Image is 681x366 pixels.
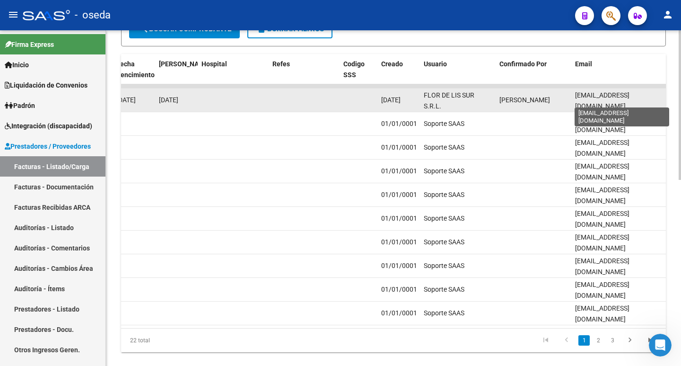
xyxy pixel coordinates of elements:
span: [EMAIL_ADDRESS][DOMAIN_NAME] [575,281,629,299]
datatable-header-cell: Fecha Confimado [155,54,198,96]
span: FLOR DE LIS SUR S.R.L. [424,91,474,110]
span: [EMAIL_ADDRESS][DOMAIN_NAME] [575,162,629,181]
span: Padrón [5,100,35,111]
span: Soporte SAAS [424,120,464,127]
span: [EMAIL_ADDRESS][DOMAIN_NAME] [575,233,629,252]
datatable-header-cell: Confirmado Por [496,54,571,96]
span: [EMAIL_ADDRESS][DOMAIN_NAME] [575,257,629,276]
datatable-header-cell: Refes [269,54,340,96]
mat-icon: person [662,9,673,20]
a: 2 [593,335,604,346]
span: 01/01/0001 [381,309,417,317]
span: Prestadores / Proveedores [5,141,91,152]
span: Soporte SAAS [424,286,464,293]
span: Soporte SAAS [424,309,464,317]
span: Soporte SAAS [424,262,464,269]
li: page 2 [591,332,605,348]
span: Email [575,60,592,68]
span: Creado [381,60,403,68]
a: 1 [578,335,590,346]
span: [PERSON_NAME] [499,96,550,104]
span: [DATE] [381,96,401,104]
span: Borrar Filtros [256,25,324,33]
span: 01/01/0001 [381,286,417,293]
span: 01/01/0001 [381,143,417,151]
span: - oseda [75,5,111,26]
span: 01/01/0001 [381,120,417,127]
span: Hospital [201,60,227,68]
a: go to first page [537,335,555,346]
datatable-header-cell: Email [571,54,666,96]
span: [EMAIL_ADDRESS][DOMAIN_NAME] [575,304,629,323]
span: 01/01/0001 [381,262,417,269]
a: go to next page [621,335,639,346]
span: [PERSON_NAME] [159,60,210,68]
span: Usuario [424,60,447,68]
a: 3 [607,335,618,346]
span: Fecha Vencimiento [116,60,155,79]
span: 01/01/0001 [381,191,417,198]
span: 01/01/0001 [381,238,417,246]
span: Integración (discapacidad) [5,121,92,131]
a: go to last page [642,335,660,346]
span: [EMAIL_ADDRESS][DOMAIN_NAME] [575,91,629,110]
datatable-header-cell: Hospital [198,54,269,96]
span: Inicio [5,60,29,70]
li: page 1 [577,332,591,348]
span: Codigo SSS [343,60,365,79]
datatable-header-cell: Usuario [420,54,496,96]
a: go to previous page [558,335,576,346]
iframe: Intercom live chat [649,334,672,357]
span: [DATE] [159,96,178,104]
span: [DATE] [116,96,136,104]
span: Firma Express [5,39,54,50]
span: Soporte SAAS [424,143,464,151]
span: Liquidación de Convenios [5,80,87,90]
span: [EMAIL_ADDRESS][DOMAIN_NAME] [575,115,629,134]
span: Buscar Comprobante [138,25,231,33]
span: Confirmado Por [499,60,547,68]
span: Soporte SAAS [424,191,464,198]
datatable-header-cell: Fecha Vencimiento [113,54,155,96]
datatable-header-cell: Codigo SSS [340,54,377,96]
span: Soporte SAAS [424,214,464,222]
span: [EMAIL_ADDRESS][DOMAIN_NAME] [575,210,629,228]
span: Soporte SAAS [424,167,464,175]
span: 01/01/0001 [381,167,417,175]
li: page 3 [605,332,620,348]
mat-icon: menu [8,9,19,20]
span: Soporte SAAS [424,238,464,246]
div: 22 total [121,329,228,352]
span: 01/01/0001 [381,214,417,222]
span: Refes [272,60,290,68]
datatable-header-cell: Creado [377,54,420,96]
span: [EMAIL_ADDRESS][DOMAIN_NAME] [575,186,629,205]
span: [EMAIL_ADDRESS][DOMAIN_NAME] [575,139,629,157]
